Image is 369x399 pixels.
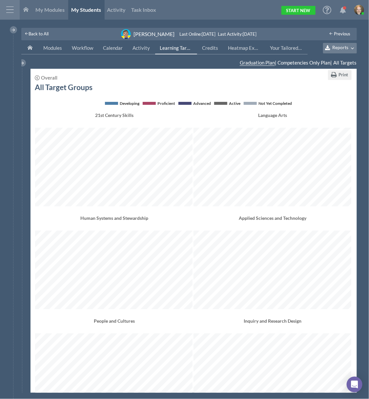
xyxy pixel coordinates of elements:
span: | [277,59,332,66]
li: Proficient [143,100,175,107]
h1: All Target Groups [35,83,93,91]
a: Back to All [25,30,49,37]
li: Active [214,100,240,107]
li: Advanced [178,100,211,107]
span: Graduation Plan [240,60,275,66]
a: Modules [39,42,67,54]
div: : [DATE] [179,32,218,37]
a: Start New [281,6,316,15]
a: Learning Targets [155,42,197,54]
span: All Targets [334,60,357,66]
a: Calendar [98,42,128,54]
div: 21st Century Skills [35,112,194,126]
li: Not Yet Completed [244,100,292,107]
a: Workflow [67,42,98,54]
span: Activity [133,45,150,51]
span: Learning Targets [160,45,196,51]
span: Previous [334,31,351,36]
span: Last Activity [218,31,242,37]
span: My Students [72,7,101,13]
div: Inquiry and Research Design [194,317,352,332]
span: Back to All [29,31,49,36]
span: Task Inbox [132,7,156,13]
a: Heatmap Example [223,42,265,54]
div: : [DATE] [218,32,257,37]
span: Competencies Only Plan [278,60,331,66]
button: Reports [323,43,357,53]
a: Your Tailored Dashboard [265,42,308,54]
img: image [121,29,131,39]
div: Applied Sciences and Technology [194,215,352,229]
div: Overall [41,75,57,80]
a: Activity [128,42,155,54]
span: Modules [44,45,62,51]
button: Print [328,70,352,80]
span: My Modules [36,7,65,13]
a: Previous [329,31,351,36]
span: Last Online [179,31,201,37]
span: Reports [332,45,348,50]
img: image [354,5,364,15]
span: Activity [107,7,126,13]
span: Print [339,72,348,77]
div: Human Systems and Stewardship [35,215,194,229]
div: People and Cultures [35,317,194,332]
a: Credits [197,42,223,54]
div: Open Intercom Messenger [347,377,362,392]
span: Calendar [103,45,123,51]
span: Workflow [72,45,93,51]
span: | [238,59,277,66]
li: Developing [105,100,139,107]
div: [PERSON_NAME] [133,30,174,37]
div: Language Arts [194,112,352,126]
